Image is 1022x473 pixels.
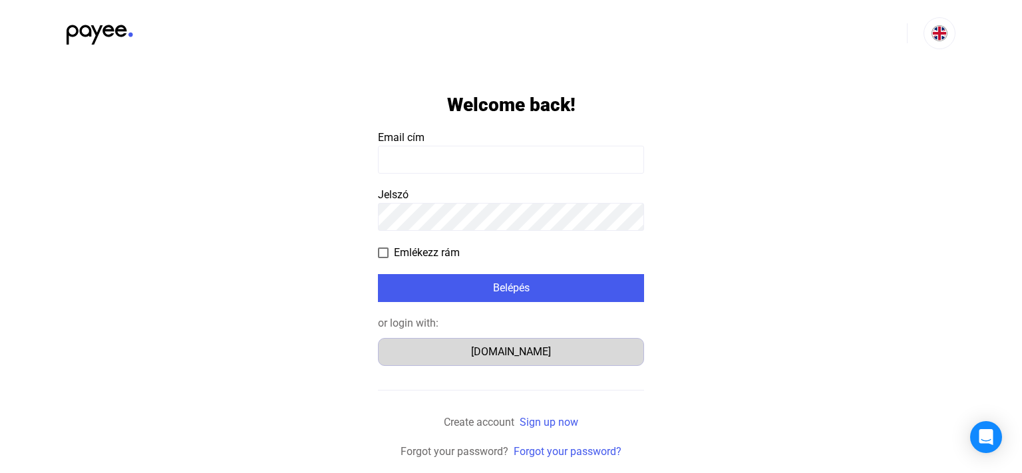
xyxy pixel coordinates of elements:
[378,131,425,144] span: Email cím
[447,93,576,116] h1: Welcome back!
[970,421,1002,453] div: Open Intercom Messenger
[394,245,460,261] span: Emlékezz rám
[401,445,508,458] span: Forgot your password?
[520,416,578,428] a: Sign up now
[514,445,621,458] a: Forgot your password?
[378,315,644,331] div: or login with:
[932,25,947,41] img: EN
[67,17,133,45] img: black-payee-blue-dot.svg
[378,345,644,358] a: [DOMAIN_NAME]
[378,338,644,366] button: [DOMAIN_NAME]
[383,344,639,360] div: [DOMAIN_NAME]
[378,188,409,201] span: Jelszó
[382,280,640,296] div: Belépés
[378,274,644,302] button: Belépés
[444,416,514,428] span: Create account
[924,17,955,49] button: EN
